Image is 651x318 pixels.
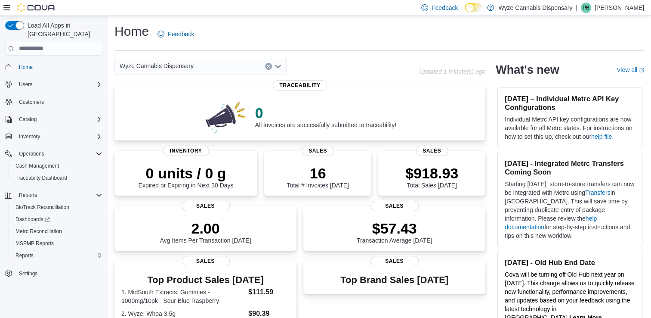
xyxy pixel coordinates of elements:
[114,23,149,40] h1: Home
[15,252,34,259] span: Reports
[15,131,43,142] button: Inventory
[139,165,234,182] p: 0 units / 0 g
[248,287,290,297] dd: $111.59
[9,225,106,237] button: Metrc Reconciliation
[5,57,102,302] nav: Complex example
[15,97,102,107] span: Customers
[9,237,106,249] button: MSPMP Reports
[12,214,53,224] a: Dashboards
[357,220,432,237] p: $57.43
[15,228,62,235] span: Metrc Reconciliation
[120,61,194,71] span: Wyze Cannabis Dispensary
[19,99,44,106] span: Customers
[121,288,245,305] dt: 1. MidSouth Extracts: Gummies - 1000mg/10pk - Sour Blue Raspberry
[15,190,40,200] button: Reports
[12,238,102,249] span: MSPMP Reports
[583,3,589,13] span: PB
[12,161,102,171] span: Cash Management
[15,79,36,90] button: Users
[2,131,106,143] button: Inventory
[121,309,245,318] dt: 2. Wyze: Whoa 3.5g
[19,150,44,157] span: Operations
[595,3,644,13] p: [PERSON_NAME]
[505,115,635,141] p: Individual Metrc API key configurations are now available for all Metrc states. For instructions ...
[15,268,102,278] span: Settings
[15,114,102,125] span: Catalog
[15,216,50,223] span: Dashboards
[160,220,251,237] p: 2.00
[505,180,635,240] p: Starting [DATE], store-to-store transfers can now be integrated with Metrc using in [GEOGRAPHIC_D...
[496,63,559,77] h2: What's new
[12,214,102,224] span: Dashboards
[15,97,47,107] a: Customers
[591,133,612,140] a: help file
[160,220,251,244] div: Avg Items Per Transaction [DATE]
[432,3,458,12] span: Feedback
[340,275,448,285] h3: Top Brand Sales [DATE]
[617,66,644,73] a: View allExternal link
[2,61,106,73] button: Home
[275,63,281,70] button: Open list of options
[370,201,419,211] span: Sales
[15,62,102,72] span: Home
[2,113,106,125] button: Catalog
[139,165,234,189] div: Expired or Expiring in Next 30 Days
[416,146,448,156] span: Sales
[15,131,102,142] span: Inventory
[265,63,272,70] button: Clear input
[370,256,419,266] span: Sales
[505,258,635,267] h3: [DATE] - Old Hub End Date
[17,3,56,12] img: Cova
[9,213,106,225] a: Dashboards
[15,79,102,90] span: Users
[15,149,48,159] button: Operations
[163,146,209,156] span: Inventory
[19,192,37,199] span: Reports
[19,133,40,140] span: Inventory
[357,220,432,244] div: Transaction Average [DATE]
[2,267,106,279] button: Settings
[12,226,65,237] a: Metrc Reconciliation
[302,146,334,156] span: Sales
[19,81,32,88] span: Users
[9,160,106,172] button: Cash Management
[15,240,54,247] span: MSPMP Reports
[15,175,67,181] span: Traceabilty Dashboard
[581,3,591,13] div: Paul Boone
[15,162,59,169] span: Cash Management
[15,114,40,125] button: Catalog
[204,99,248,134] img: 0
[498,3,572,13] p: Wyze Cannabis Dispensary
[287,165,349,189] div: Total # Invoices [DATE]
[465,3,483,12] input: Dark Mode
[182,201,230,211] span: Sales
[2,189,106,201] button: Reports
[15,62,36,72] a: Home
[15,190,102,200] span: Reports
[505,94,635,112] h3: [DATE] – Individual Metrc API Key Configurations
[405,165,458,189] div: Total Sales [DATE]
[12,250,37,261] a: Reports
[255,104,396,122] p: 0
[15,149,102,159] span: Operations
[19,64,33,71] span: Home
[121,275,290,285] h3: Top Product Sales [DATE]
[2,78,106,90] button: Users
[12,202,102,212] span: BioTrack Reconciliation
[9,249,106,262] button: Reports
[182,256,230,266] span: Sales
[255,104,396,128] div: All invoices are successfully submitted to traceability!
[419,68,485,75] p: Updated 1 minute(s) ago
[639,68,644,73] svg: External link
[287,165,349,182] p: 16
[168,30,194,38] span: Feedback
[12,173,102,183] span: Traceabilty Dashboard
[19,116,37,123] span: Catalog
[24,21,102,38] span: Load All Apps in [GEOGRAPHIC_DATA]
[12,202,73,212] a: BioTrack Reconciliation
[12,173,71,183] a: Traceabilty Dashboard
[505,159,635,176] h3: [DATE] - Integrated Metrc Transfers Coming Soon
[15,268,41,279] a: Settings
[154,25,197,43] a: Feedback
